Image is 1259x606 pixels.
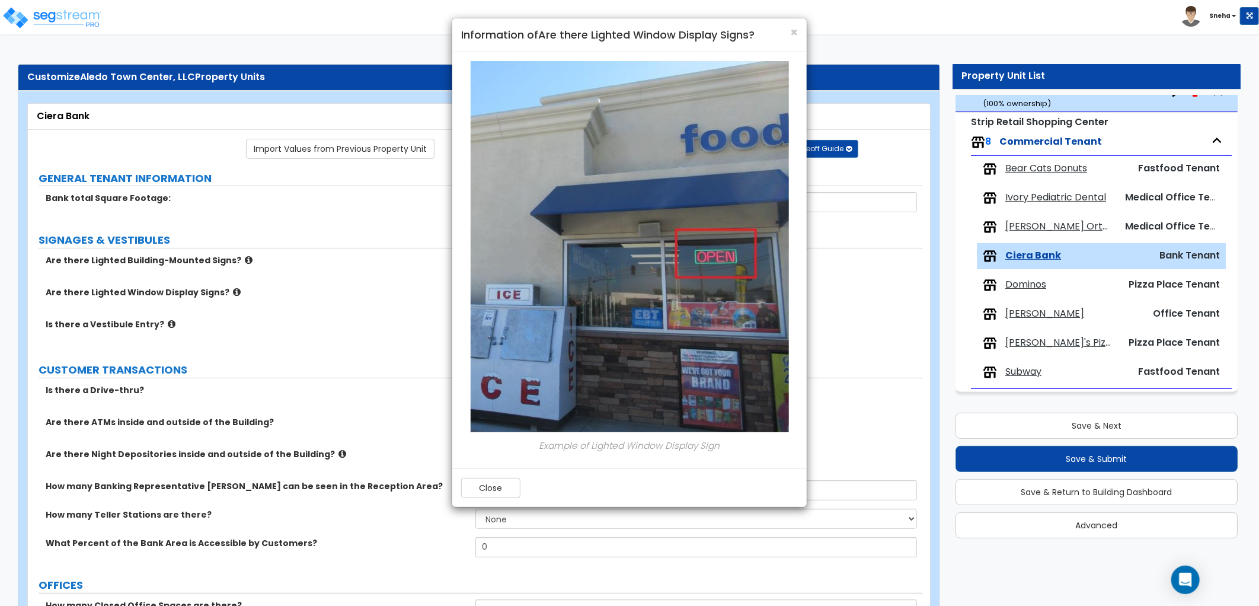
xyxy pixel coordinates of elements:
[471,61,789,432] img: 53_rDHw4Cs.JPG
[461,27,798,43] h4: Information of Are there Lighted Window Display Signs?
[461,478,520,498] button: Close
[539,439,720,452] em: Example of Lighted Window Display Sign
[790,26,798,39] button: Close
[790,24,798,41] span: ×
[1171,566,1200,594] div: Open Intercom Messenger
